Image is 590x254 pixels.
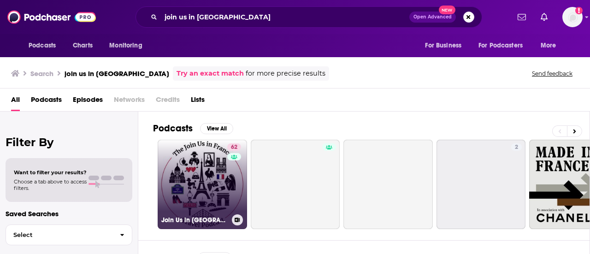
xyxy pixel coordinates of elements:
[191,92,205,111] a: Lists
[73,39,93,52] span: Charts
[409,12,456,23] button: Open AdvancedNew
[153,123,233,134] a: PodcastsView All
[6,224,132,245] button: Select
[534,37,568,54] button: open menu
[31,92,62,111] a: Podcasts
[246,68,325,79] span: for more precise results
[514,9,530,25] a: Show notifications dropdown
[537,9,551,25] a: Show notifications dropdown
[529,70,575,77] button: Send feedback
[11,92,20,111] a: All
[14,178,87,191] span: Choose a tab above to access filters.
[562,7,583,27] img: User Profile
[136,6,482,28] div: Search podcasts, credits, & more...
[103,37,154,54] button: open menu
[437,140,526,229] a: 2
[200,123,233,134] button: View All
[14,169,87,176] span: Want to filter your results?
[413,15,452,19] span: Open Advanced
[478,39,523,52] span: For Podcasters
[73,92,103,111] a: Episodes
[109,39,142,52] span: Monitoring
[156,92,180,111] span: Credits
[511,143,522,151] a: 2
[153,123,193,134] h2: Podcasts
[227,143,241,151] a: 62
[65,69,169,78] h3: join us in [GEOGRAPHIC_DATA]
[6,232,112,238] span: Select
[472,37,536,54] button: open menu
[114,92,145,111] span: Networks
[562,7,583,27] button: Show profile menu
[515,143,518,152] span: 2
[67,37,98,54] a: Charts
[541,39,556,52] span: More
[439,6,455,14] span: New
[231,143,237,152] span: 62
[6,209,132,218] p: Saved Searches
[575,7,583,14] svg: Add a profile image
[161,10,409,24] input: Search podcasts, credits, & more...
[29,39,56,52] span: Podcasts
[562,7,583,27] span: Logged in as mdekoning
[22,37,68,54] button: open menu
[177,68,244,79] a: Try an exact match
[158,140,247,229] a: 62Join Us in [GEOGRAPHIC_DATA] Travel Podcast
[161,216,228,224] h3: Join Us in [GEOGRAPHIC_DATA] Travel Podcast
[7,8,96,26] img: Podchaser - Follow, Share and Rate Podcasts
[6,136,132,149] h2: Filter By
[425,39,461,52] span: For Business
[30,69,53,78] h3: Search
[419,37,473,54] button: open menu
